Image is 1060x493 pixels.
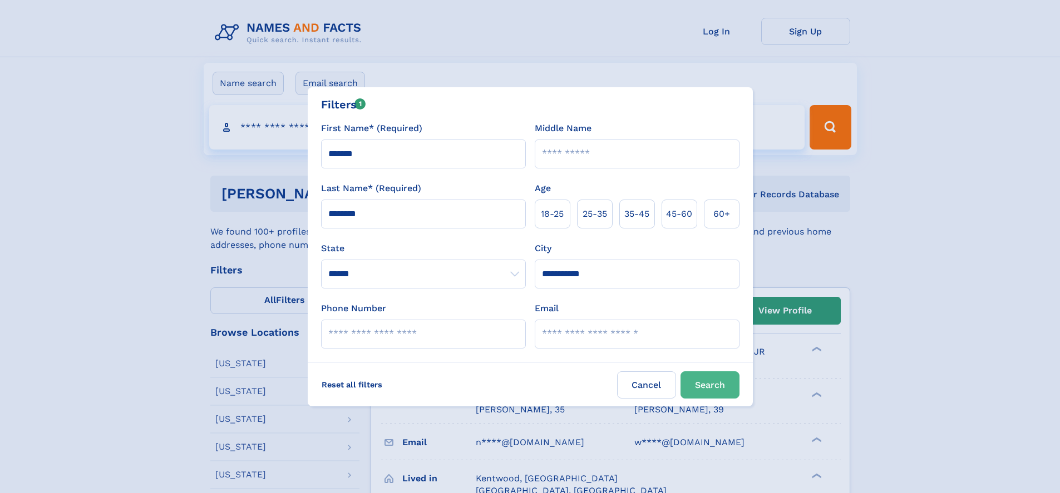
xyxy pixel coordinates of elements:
[617,371,676,399] label: Cancel
[321,122,422,135] label: First Name* (Required)
[541,207,564,221] span: 18‑25
[321,302,386,315] label: Phone Number
[583,207,607,221] span: 25‑35
[535,182,551,195] label: Age
[314,371,390,398] label: Reset all filters
[321,182,421,195] label: Last Name* (Required)
[666,207,692,221] span: 45‑60
[713,207,730,221] span: 60+
[624,207,649,221] span: 35‑45
[535,242,551,255] label: City
[321,242,526,255] label: State
[535,302,559,315] label: Email
[535,122,591,135] label: Middle Name
[681,371,739,399] button: Search
[321,96,366,113] div: Filters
